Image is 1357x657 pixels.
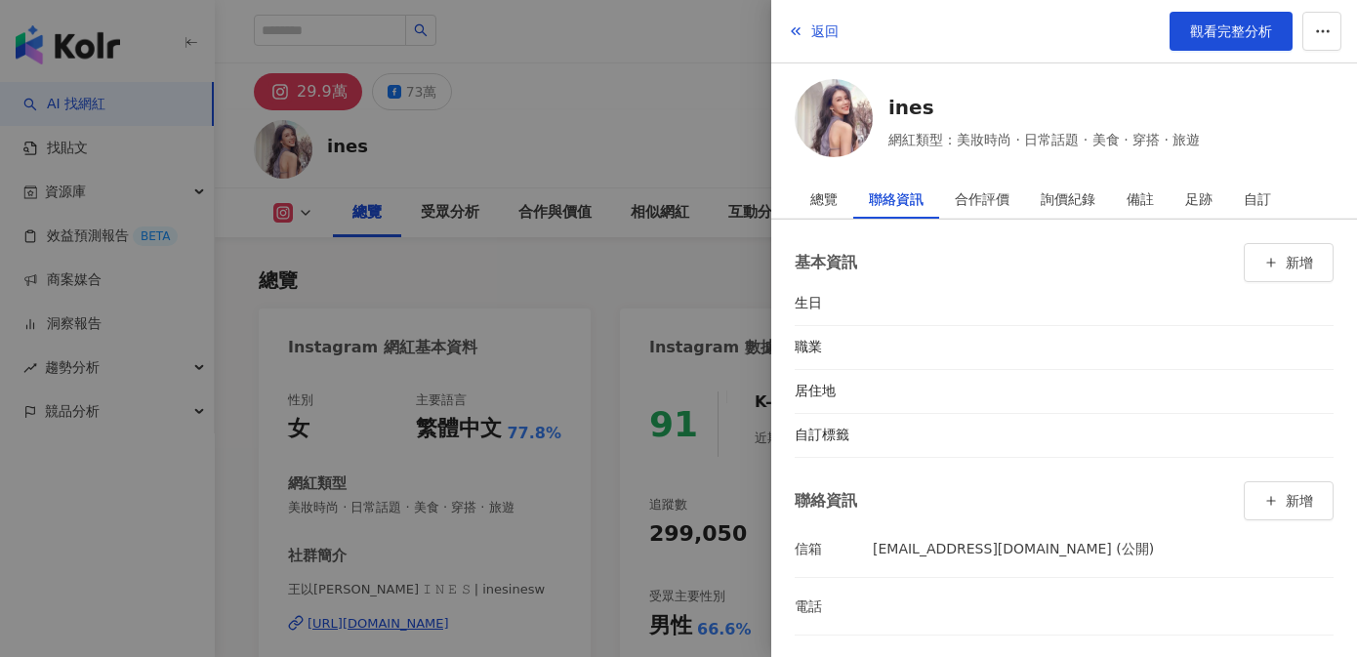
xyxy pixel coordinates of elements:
a: ines [888,94,1200,121]
div: 基本資訊 [795,250,857,274]
div: 總覽 [810,180,838,219]
div: [EMAIL_ADDRESS][DOMAIN_NAME] (公開) [873,532,1154,565]
div: 生日 [795,294,873,313]
button: 新增 [1244,481,1334,520]
div: 信箱 [795,538,873,559]
a: 觀看完整分析 [1170,12,1293,51]
div: 電話 [795,595,873,617]
div: 備註 [1127,180,1154,219]
span: 返回 [811,23,839,39]
span: 觀看完整分析 [1190,23,1272,39]
div: 職業 [795,338,873,357]
div: 聯絡資訊 [869,180,924,219]
div: 居住地 [795,382,873,401]
div: 合作評價 [955,180,1009,219]
span: 網紅類型：美妝時尚 · 日常話題 · 美食 · 穿搭 · 旅遊 [888,129,1200,150]
a: KOL Avatar [795,79,873,164]
img: KOL Avatar [795,79,873,157]
div: 聯絡資訊 [795,488,857,513]
div: [EMAIL_ADDRESS][DOMAIN_NAME] (公開) [873,532,1334,565]
div: 足跡 [1185,180,1213,219]
span: 新增 [1286,255,1313,270]
span: 新增 [1286,493,1313,509]
button: 返回 [787,12,840,51]
div: 自訂 [1244,180,1271,219]
button: 新增 [1244,243,1334,282]
div: 詢價紀錄 [1041,180,1095,219]
div: 自訂標籤 [795,426,873,445]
